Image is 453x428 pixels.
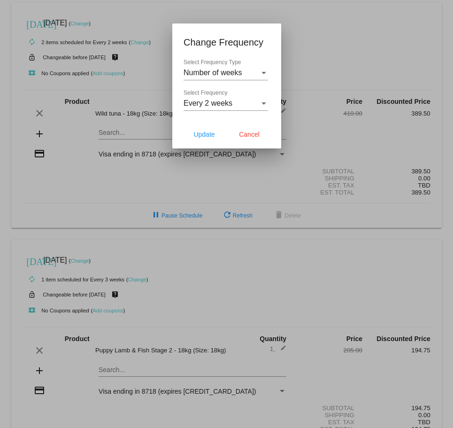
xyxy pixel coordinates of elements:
[229,126,270,143] button: Cancel
[193,131,215,138] span: Update
[239,131,260,138] span: Cancel
[184,99,268,108] mat-select: Select Frequency
[184,126,225,143] button: Update
[184,99,232,107] span: Every 2 weeks
[184,69,268,77] mat-select: Select Frequency Type
[184,69,242,77] span: Number of weeks
[184,35,270,50] h1: Change Frequency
